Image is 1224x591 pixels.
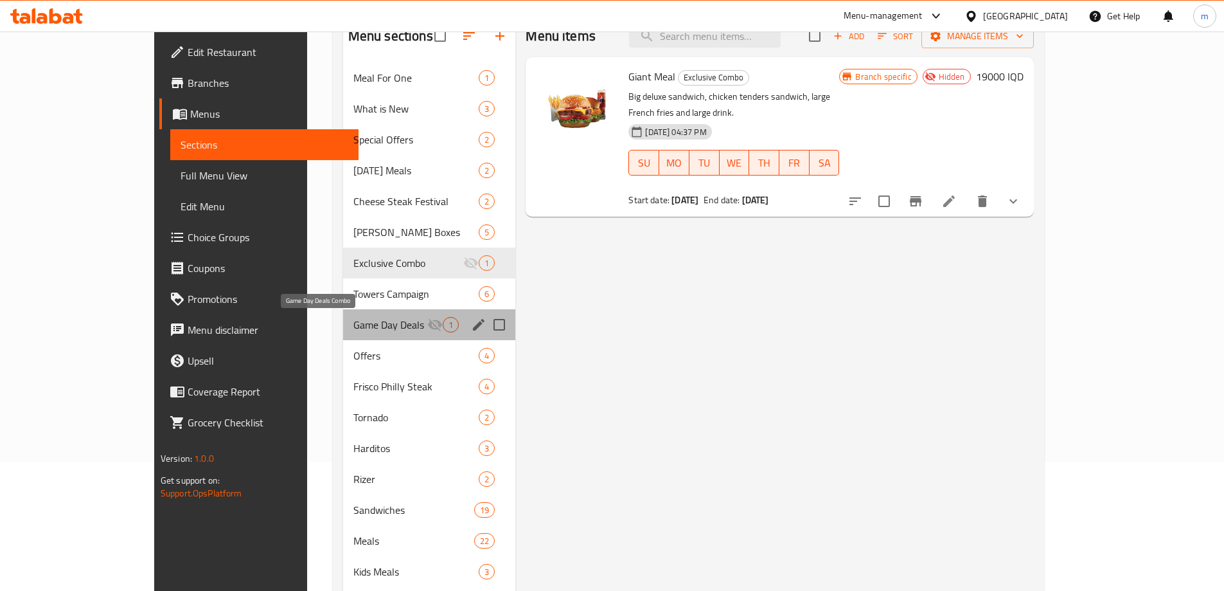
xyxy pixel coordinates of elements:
[742,192,769,208] b: [DATE]
[934,71,970,83] span: Hidden
[704,192,740,208] span: End date:
[188,353,348,368] span: Upsell
[353,70,479,86] span: Meal For One
[479,194,495,209] div: items
[343,402,516,433] div: Tornado2
[353,348,479,363] span: Offers
[343,155,516,186] div: [DATE] Meals2
[828,26,869,46] span: Add item
[536,68,618,150] img: Giant Meal
[188,44,348,60] span: Edit Restaurant
[479,379,495,394] div: items
[159,345,359,376] a: Upsell
[159,284,359,314] a: Promotions
[188,384,348,399] span: Coverage Report
[921,24,1034,48] button: Manage items
[810,150,840,176] button: SA
[932,28,1024,44] span: Manage items
[475,535,494,547] span: 22
[161,450,192,467] span: Version:
[628,67,675,86] span: Giant Meal
[353,194,479,209] span: Cheese Steak Festival
[454,21,484,51] span: Sort sections
[353,441,479,456] span: Harditos
[353,317,428,332] span: Game Day Deals Combo
[343,124,516,155] div: Special Offers2
[479,350,494,362] span: 4
[479,195,494,208] span: 2
[353,101,479,116] span: What is New
[159,407,359,438] a: Grocery Checklist
[479,134,494,146] span: 2
[159,314,359,345] a: Menu disclaimer
[725,154,745,172] span: WE
[353,224,479,240] span: [PERSON_NAME] Boxes
[976,68,1024,86] h6: 19000 IQD
[479,412,494,424] span: 2
[479,163,495,178] div: items
[353,163,479,178] span: [DATE] Meals
[801,23,828,50] span: Select section
[188,322,348,338] span: Menu disclaimer
[353,564,479,579] div: Kids Meals
[628,192,670,208] span: Start date:
[1201,9,1209,23] span: m
[170,129,359,160] a: Sections
[629,25,781,48] input: search
[720,150,750,176] button: WE
[967,186,998,217] button: delete
[190,106,348,122] span: Menus
[353,132,479,147] span: Special Offers
[484,21,515,51] button: Add section
[479,473,494,486] span: 2
[181,137,348,152] span: Sections
[679,70,749,85] span: Exclusive Combo
[479,441,495,456] div: items
[479,72,494,84] span: 1
[353,286,479,302] div: Towers Campaign
[479,165,494,177] span: 2
[353,502,474,518] span: Sandwiches
[664,154,684,172] span: MO
[634,154,654,172] span: SU
[343,556,516,587] div: Kids Meals3
[640,126,711,138] span: [DATE] 04:37 PM
[479,255,495,271] div: items
[343,371,516,402] div: Frisco Philly Steak4
[874,26,916,46] button: Sort
[474,502,495,518] div: items
[427,317,443,332] svg: Inactive section
[353,471,479,487] div: Rizer
[628,150,659,176] button: SU
[343,340,516,371] div: Offers4
[479,226,494,239] span: 5
[754,154,774,172] span: TH
[828,26,869,46] button: Add
[188,415,348,430] span: Grocery Checklist
[475,504,494,516] span: 19
[343,62,516,93] div: Meal For One1
[170,160,359,191] a: Full Menu View
[159,68,359,98] a: Branches
[815,154,835,172] span: SA
[343,433,516,464] div: Harditos3
[469,315,488,334] button: edit
[159,222,359,253] a: Choice Groups
[689,150,720,176] button: TU
[353,533,474,549] div: Meals
[188,75,348,91] span: Branches
[159,98,359,129] a: Menus
[353,379,479,394] span: Frisco Philly Steak
[479,348,495,363] div: items
[159,376,359,407] a: Coverage Report
[878,29,913,44] span: Sort
[443,319,458,331] span: 1
[479,132,495,147] div: items
[353,224,479,240] div: Hardee's Boxes
[353,255,464,271] span: Exclusive Combo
